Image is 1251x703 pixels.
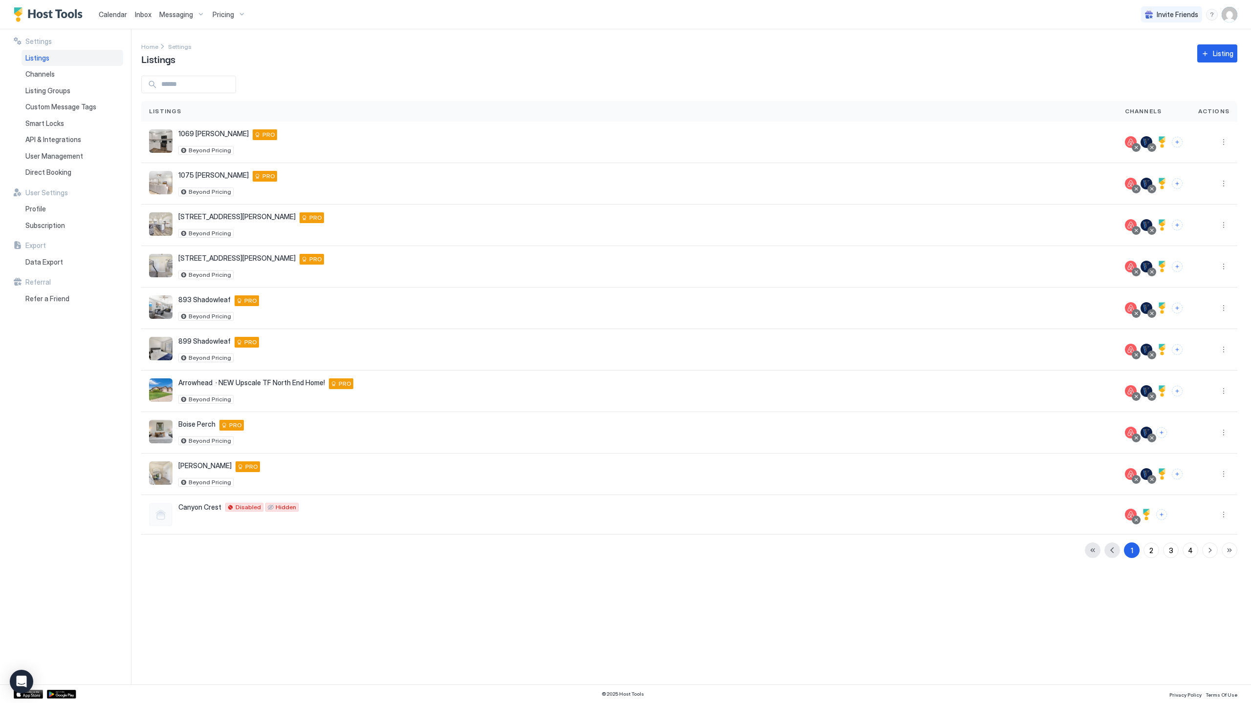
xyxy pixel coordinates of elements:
span: Privacy Policy [1169,692,1202,698]
button: Connect channels [1172,137,1183,147]
button: More options [1218,344,1229,355]
a: Terms Of Use [1206,689,1237,699]
button: 2 [1143,542,1159,558]
span: Calendar [99,10,127,19]
a: Refer a Friend [22,290,123,307]
span: Settings [168,43,192,50]
a: Google Play Store [47,690,76,699]
span: Channels [25,70,55,79]
button: More options [1218,219,1229,231]
div: listing image [149,378,173,402]
div: listing image [149,129,173,153]
span: 893 Shadowleaf [178,295,231,304]
div: menu [1218,344,1229,355]
span: Pricing [213,10,234,19]
a: Data Export [22,254,123,270]
button: Connect channels [1172,344,1183,355]
div: listing image [149,461,173,485]
span: © 2025 Host Tools [602,691,644,697]
input: Input Field [157,76,236,93]
a: Host Tools Logo [14,7,87,22]
button: More options [1218,385,1229,397]
a: API & Integrations [22,131,123,148]
span: Invite Friends [1157,10,1198,19]
div: 3 [1169,545,1173,556]
span: PRO [229,421,242,430]
span: Channels [1125,107,1162,116]
button: Connect channels [1172,178,1183,189]
button: More options [1218,302,1229,314]
button: 3 [1163,542,1179,558]
span: Actions [1198,107,1229,116]
span: Listings [25,54,49,62]
span: [STREET_ADDRESS][PERSON_NAME] [178,254,296,263]
span: Direct Booking [25,168,71,177]
span: Settings [25,37,52,46]
div: listing image [149,171,173,194]
span: Inbox [135,10,151,19]
button: More options [1218,468,1229,480]
div: menu [1218,468,1229,480]
span: Home [141,43,158,50]
div: listing image [149,212,173,236]
div: 2 [1149,545,1153,556]
a: Settings [168,41,192,51]
button: Connect channels [1172,303,1183,313]
div: listing image [149,295,173,319]
span: Listings [141,51,175,66]
div: menu [1218,261,1229,272]
button: Connect channels [1172,220,1183,230]
span: 1069 [PERSON_NAME] [178,129,249,138]
span: Listings [149,107,182,116]
span: PRO [339,379,351,388]
span: Arrowhead · NEW Upscale TF North End Home! [178,378,325,387]
span: User Settings [25,188,68,197]
button: More options [1218,427,1229,438]
div: menu [1218,178,1229,189]
button: Connect channels [1156,427,1167,438]
div: App Store [14,690,43,699]
button: 4 [1183,542,1198,558]
div: menu [1218,136,1229,148]
button: More options [1218,136,1229,148]
span: PRO [309,255,322,264]
button: Connect channels [1156,509,1167,520]
div: Breadcrumb [168,41,192,51]
div: User profile [1222,7,1237,22]
span: Boise Perch [178,420,216,429]
div: listing image [149,254,173,277]
span: Subscription [25,221,65,230]
span: Custom Message Tags [25,103,96,111]
a: Smart Locks [22,115,123,132]
button: 1 [1124,542,1140,558]
div: Listing [1213,48,1233,59]
div: Open Intercom Messenger [10,670,33,693]
span: PRO [262,130,275,139]
button: Connect channels [1172,261,1183,272]
span: Smart Locks [25,119,64,128]
span: Export [25,241,46,250]
a: Profile [22,201,123,217]
span: PRO [245,462,258,471]
button: Connect channels [1172,386,1183,396]
span: Messaging [159,10,193,19]
span: Data Export [25,258,63,267]
a: Channels [22,66,123,83]
span: Referral [25,278,51,287]
span: [PERSON_NAME] [178,461,232,470]
a: Direct Booking [22,164,123,181]
span: PRO [244,338,257,347]
span: Refer a Friend [25,294,69,303]
a: User Management [22,148,123,165]
div: menu [1206,9,1218,21]
span: PRO [262,172,275,181]
div: menu [1218,219,1229,231]
span: Listing Groups [25,86,70,95]
div: Breadcrumb [141,41,158,51]
span: API & Integrations [25,135,81,144]
a: Calendar [99,9,127,20]
button: Listing [1197,44,1237,62]
div: menu [1218,302,1229,314]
